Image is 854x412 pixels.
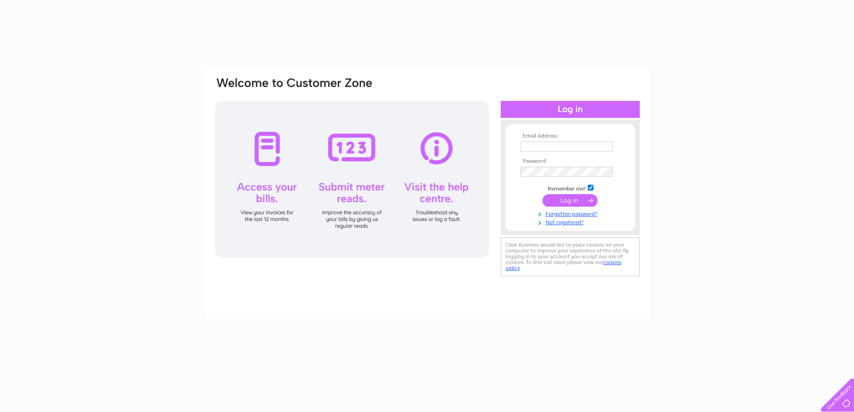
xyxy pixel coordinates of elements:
[518,133,622,139] th: Email Address:
[542,194,598,207] input: Submit
[506,259,621,271] a: cookies policy
[518,183,622,192] td: Remember me?
[501,237,640,276] div: Clear Business would like to place cookies on your computer to improve your experience of the sit...
[520,209,622,217] a: Forgotten password?
[518,158,622,165] th: Password:
[520,217,622,226] a: Not registered?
